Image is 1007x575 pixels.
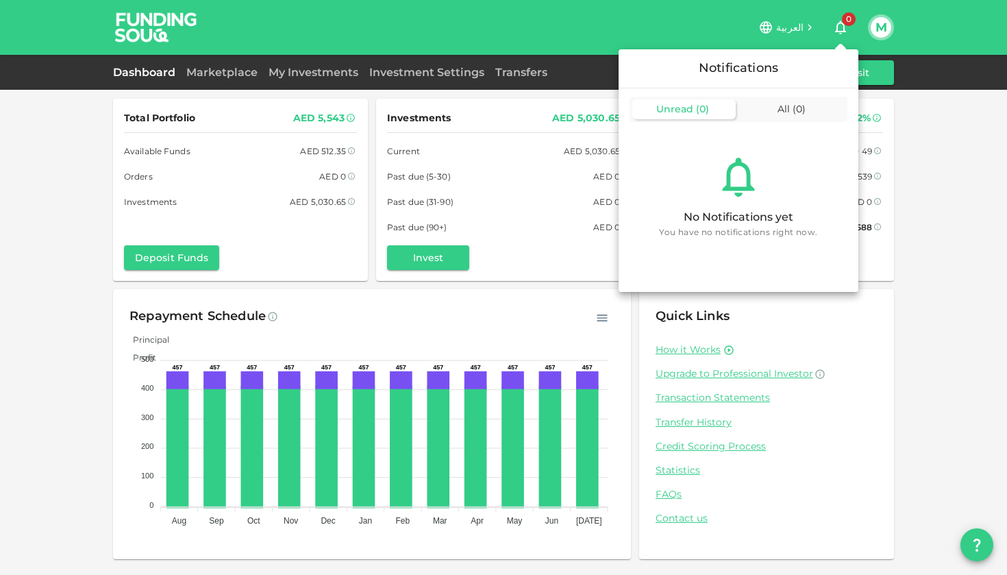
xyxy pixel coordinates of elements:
div: No Notifications yet [684,209,793,225]
span: All [778,103,790,115]
span: Unread [656,103,693,115]
span: ( 0 ) [696,103,709,115]
span: You have no notifications right now. [659,225,817,239]
span: Notifications [699,60,778,75]
span: ( 0 ) [793,103,806,115]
